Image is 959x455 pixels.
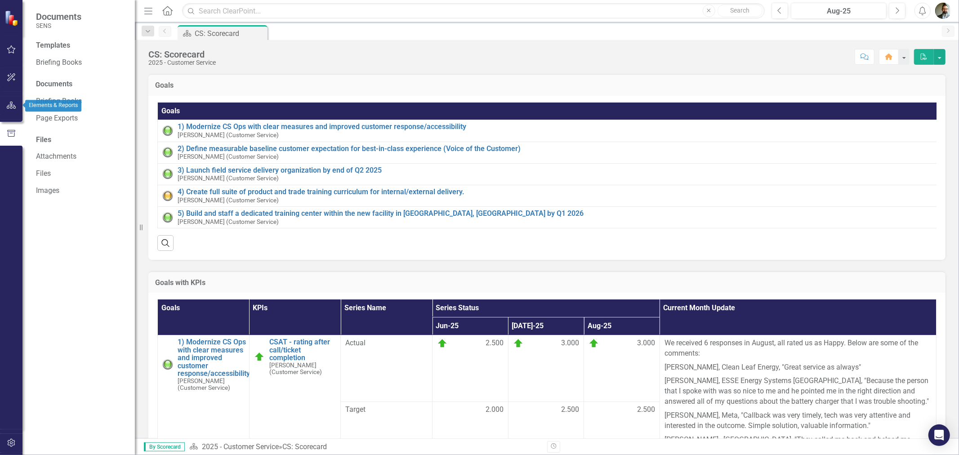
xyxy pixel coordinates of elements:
input: Search ClearPoint... [182,3,765,19]
img: Green: On Track [162,147,173,158]
img: On Target [589,338,599,349]
div: CS: Scorecard [148,49,216,59]
small: [PERSON_NAME] (Customer Service) [178,197,279,204]
span: Actual [345,338,428,348]
span: Target [345,405,428,415]
img: On Target [254,352,265,362]
span: 3.000 [637,338,655,349]
div: Open Intercom Messenger [928,424,950,446]
div: CS: Scorecard [195,28,265,39]
span: 2.000 [486,405,504,415]
small: SENS [36,22,81,29]
td: Double-Click to Edit [433,335,508,401]
span: 2.500 [486,338,504,349]
button: Search [718,4,763,17]
div: 2025 - Customer Service [148,59,216,66]
span: 2.500 [637,405,655,415]
a: Briefing Books [36,96,126,107]
div: » [189,442,540,452]
img: ClearPoint Strategy [4,10,20,26]
img: On Target [513,338,524,349]
img: Green: On Track [162,212,173,223]
small: [PERSON_NAME] (Customer Service) [178,132,279,138]
a: CSAT - rating after call/ticket completion [269,338,336,362]
p: [PERSON_NAME], Clean Leaf Energy, "Great service as always" [665,361,932,375]
a: Images [36,186,126,196]
a: Briefing Books [36,58,126,68]
h3: Goals with KPIs [155,279,939,287]
small: [PERSON_NAME] (Customer Service) [178,219,279,225]
td: Double-Click to Edit [584,335,660,401]
a: Page Exports [36,113,126,124]
span: 2.500 [561,405,579,415]
a: Files [36,169,126,179]
div: Elements & Reports [25,100,81,112]
button: Aug-25 [791,3,887,19]
td: Double-Click to Edit [508,335,584,401]
img: Chad Molen [935,3,951,19]
a: 2025 - Customer Service [202,442,279,451]
small: [PERSON_NAME] (Customer Service) [178,153,279,160]
span: 3.000 [561,338,579,349]
img: Green: On Track [162,169,173,179]
p: [PERSON_NAME], Meta, "Callback was very timely, tech was very attentive and interested in the out... [665,409,932,433]
div: CS: Scorecard [282,442,327,451]
small: [PERSON_NAME] (Customer Service) [178,378,250,391]
a: 1) Modernize CS Ops with clear measures and improved customer response/accessibility [178,338,250,378]
img: Green: On Track [162,125,173,136]
img: On Target [437,338,448,349]
h3: Goals [155,81,939,89]
span: Documents [36,11,81,22]
div: Documents [36,79,126,89]
small: [PERSON_NAME] (Customer Service) [178,175,279,182]
div: Files [36,135,126,145]
a: Attachments [36,152,126,162]
p: [PERSON_NAME], ESSE Energy Systems [GEOGRAPHIC_DATA], "Because the person that I spoke with was s... [665,374,932,409]
div: Aug-25 [794,6,883,17]
small: [PERSON_NAME] (Customer Service) [269,362,336,375]
span: By Scorecard [144,442,185,451]
img: Green: On Track [162,359,173,370]
span: Search [730,7,749,14]
div: Templates [36,40,126,51]
img: Yellow: At Risk/Needs Attention [162,191,173,201]
td: Double-Click to Edit [341,335,433,401]
p: We received 6 responses in August, all rated us as Happy. Below are some of the comments: [665,338,932,361]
